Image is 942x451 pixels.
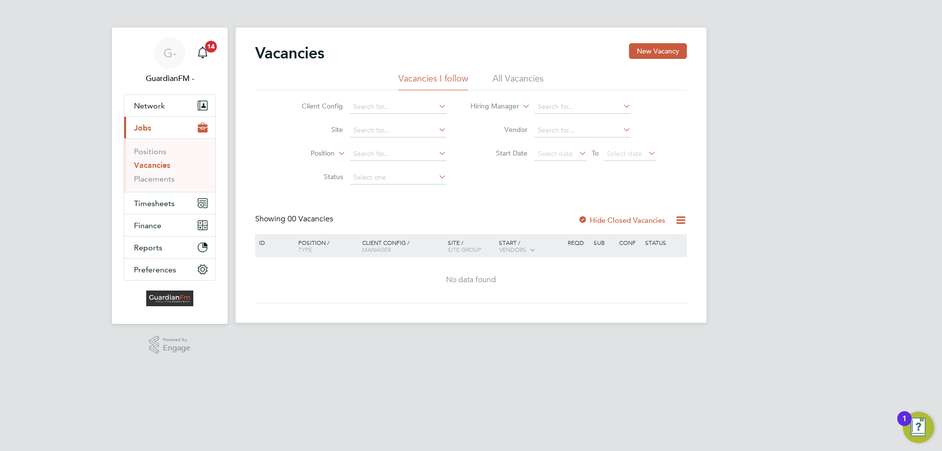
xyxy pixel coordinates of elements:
[350,147,446,161] input: Search for...
[362,245,391,253] span: Manager
[134,265,176,274] span: Preferences
[398,73,468,90] li: Vacancies I follow
[124,37,216,84] a: G-GuardianFM -
[350,100,446,114] input: Search for...
[288,214,333,224] span: 00 Vacancies
[124,192,215,214] button: Timesheets
[124,259,215,280] button: Preferences
[134,243,162,252] span: Reports
[538,149,573,158] span: Select date
[146,291,193,306] img: guardianfm-logo-retina.png
[124,237,215,258] button: Reports
[578,215,665,225] label: Hide Closed Vacancies
[607,149,642,158] span: Select date
[617,234,642,251] div: Conf
[493,73,544,90] li: All Vacancies
[124,73,216,84] span: GuardianFM -
[112,27,228,324] nav: Main navigation
[124,95,215,116] button: Network
[257,275,685,285] div: No data found
[445,234,497,258] div: Site /
[350,171,446,185] input: Select one
[124,214,215,236] button: Finance
[497,234,565,259] div: Start /
[163,47,177,59] span: G-
[124,291,216,306] a: Go to home page
[565,234,591,251] div: Reqd
[124,117,215,138] button: Jobs
[278,149,335,159] label: Position
[643,234,685,251] div: Status
[463,102,519,111] label: Hiring Manager
[163,336,190,344] span: Powered by
[287,102,343,110] label: Client Config
[448,245,481,253] span: Site Group
[134,221,161,230] span: Finance
[360,234,445,258] div: Client Config /
[287,172,343,181] label: Status
[124,138,215,192] div: Jobs
[287,125,343,134] label: Site
[589,147,602,159] span: To
[298,245,312,253] span: Type
[193,37,212,69] a: 14
[134,160,170,170] a: Vacancies
[255,43,324,63] h2: Vacancies
[134,147,166,156] a: Positions
[591,234,617,251] div: Sub
[499,245,526,253] span: Vendors
[350,124,446,137] input: Search for...
[134,123,151,133] span: Jobs
[257,234,291,251] div: ID
[471,149,527,158] label: Start Date
[629,43,687,59] button: New Vacancy
[255,214,335,224] div: Showing
[902,419,907,431] div: 1
[534,100,631,114] input: Search for...
[134,101,165,110] span: Network
[534,124,631,137] input: Search for...
[903,412,934,443] button: Open Resource Center, 1 new notification
[471,125,527,134] label: Vendor
[149,336,191,354] a: Powered byEngage
[205,41,217,53] span: 14
[134,199,175,208] span: Timesheets
[134,174,175,184] a: Placements
[163,344,190,352] span: Engage
[291,234,360,258] div: Position /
